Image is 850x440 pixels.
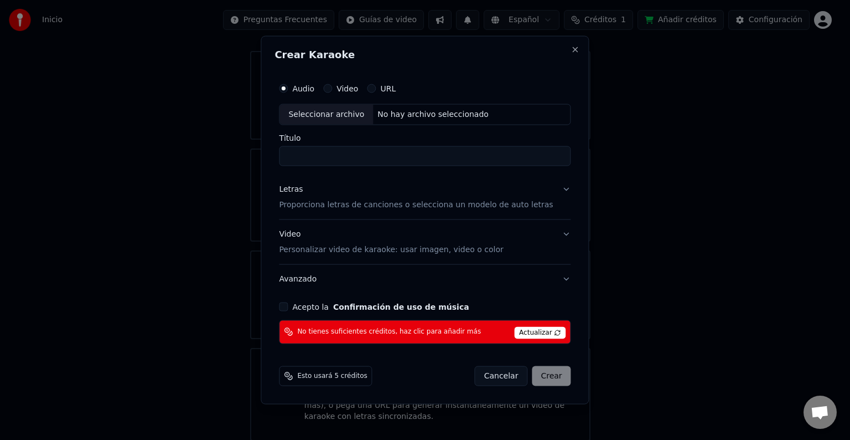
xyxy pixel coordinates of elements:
span: Esto usará 5 créditos [297,371,367,380]
div: Letras [279,184,303,195]
button: Cancelar [475,366,528,386]
label: Título [279,134,571,142]
label: URL [380,85,396,93]
p: Personalizar video de karaoke: usar imagen, video o color [279,244,503,255]
button: LetrasProporciona letras de canciones o selecciona un modelo de auto letras [279,175,571,219]
div: Video [279,229,503,255]
button: VideoPersonalizar video de karaoke: usar imagen, video o color [279,220,571,264]
p: Proporciona letras de canciones o selecciona un modelo de auto letras [279,199,553,211]
button: Acepto la [333,303,469,310]
label: Video [336,85,358,93]
span: No tienes suficientes créditos, haz clic para añadir más [297,328,481,336]
div: Seleccionar archivo [279,105,373,125]
span: Actualizar [514,326,566,339]
h2: Crear Karaoke [274,50,575,60]
label: Audio [292,85,314,93]
button: Avanzado [279,264,571,293]
div: No hay archivo seleccionado [373,109,493,120]
label: Acepto la [292,303,469,310]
